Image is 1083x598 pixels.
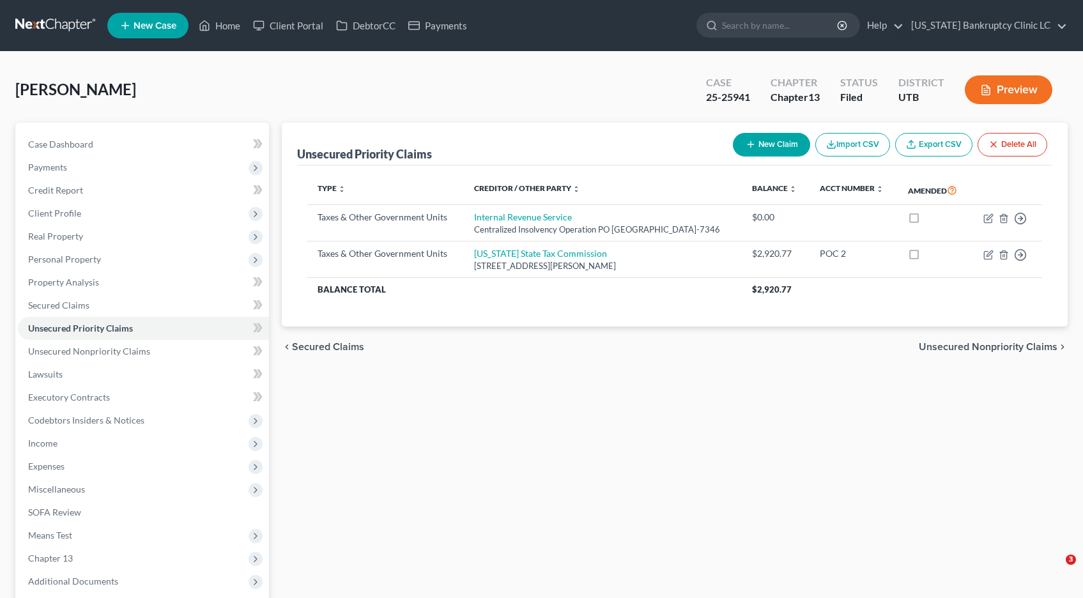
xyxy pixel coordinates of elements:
a: Case Dashboard [18,133,269,156]
a: DebtorCC [330,14,402,37]
i: unfold_more [572,185,580,193]
a: Payments [402,14,473,37]
a: Lawsuits [18,363,269,386]
div: Chapter [771,90,820,105]
a: Acct Number unfold_more [820,183,884,193]
span: Personal Property [28,254,101,264]
a: Credit Report [18,179,269,202]
a: [US_STATE] Bankruptcy Clinic LC [905,14,1067,37]
div: Taxes & Other Government Units [318,247,454,260]
th: Balance Total [307,278,742,301]
span: 3 [1066,555,1076,565]
span: Lawsuits [28,369,63,379]
a: Help [861,14,903,37]
a: Client Portal [247,14,330,37]
th: Amended [898,176,971,205]
div: District [898,75,944,90]
span: Means Test [28,530,72,540]
span: Expenses [28,461,65,471]
a: Unsecured Nonpriority Claims [18,340,269,363]
span: Codebtors Insiders & Notices [28,415,144,425]
a: Home [192,14,247,37]
a: Property Analysis [18,271,269,294]
input: Search by name... [722,13,839,37]
span: 13 [808,91,820,103]
div: $2,920.77 [752,247,799,260]
a: SOFA Review [18,501,269,524]
span: Unsecured Nonpriority Claims [919,342,1057,352]
span: $2,920.77 [752,284,792,295]
a: Type unfold_more [318,183,346,193]
button: Delete All [978,133,1047,157]
span: Client Profile [28,208,81,218]
span: New Case [134,21,176,31]
span: [PERSON_NAME] [15,80,136,98]
div: UTB [898,90,944,105]
span: Unsecured Priority Claims [28,323,133,333]
span: SOFA Review [28,507,81,517]
span: Property Analysis [28,277,99,287]
a: Internal Revenue Service [474,211,572,222]
a: Executory Contracts [18,386,269,409]
div: Filed [840,90,878,105]
div: [STREET_ADDRESS][PERSON_NAME] [474,260,732,272]
iframe: Intercom live chat [1040,555,1070,585]
a: Creditor / Other Party unfold_more [474,183,580,193]
button: New Claim [733,133,810,157]
div: Centralized Insolvency Operation PO [GEOGRAPHIC_DATA]-7346 [474,224,732,236]
div: $0.00 [752,211,799,224]
span: Secured Claims [28,300,89,310]
span: Executory Contracts [28,392,110,402]
span: Real Property [28,231,83,241]
span: Unsecured Nonpriority Claims [28,346,150,356]
i: unfold_more [338,185,346,193]
span: Additional Documents [28,576,118,586]
a: [US_STATE] State Tax Commission [474,248,607,259]
i: chevron_right [1057,342,1068,352]
div: POC 2 [820,247,887,260]
button: Preview [965,75,1052,104]
span: Credit Report [28,185,83,195]
span: Case Dashboard [28,139,93,149]
div: Status [840,75,878,90]
span: Payments [28,162,67,172]
span: Chapter 13 [28,553,73,563]
a: Secured Claims [18,294,269,317]
button: Unsecured Nonpriority Claims chevron_right [919,342,1068,352]
a: Export CSV [895,133,972,157]
div: Taxes & Other Government Units [318,211,454,224]
i: unfold_more [876,185,884,193]
button: chevron_left Secured Claims [282,342,364,352]
span: Miscellaneous [28,484,85,494]
i: chevron_left [282,342,292,352]
div: Unsecured Priority Claims [297,146,432,162]
div: Chapter [771,75,820,90]
a: Unsecured Priority Claims [18,317,269,340]
div: Case [706,75,750,90]
button: Import CSV [815,133,890,157]
span: Income [28,438,58,448]
span: Secured Claims [292,342,364,352]
i: unfold_more [789,185,797,193]
a: Balance unfold_more [752,183,797,193]
div: 25-25941 [706,90,750,105]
